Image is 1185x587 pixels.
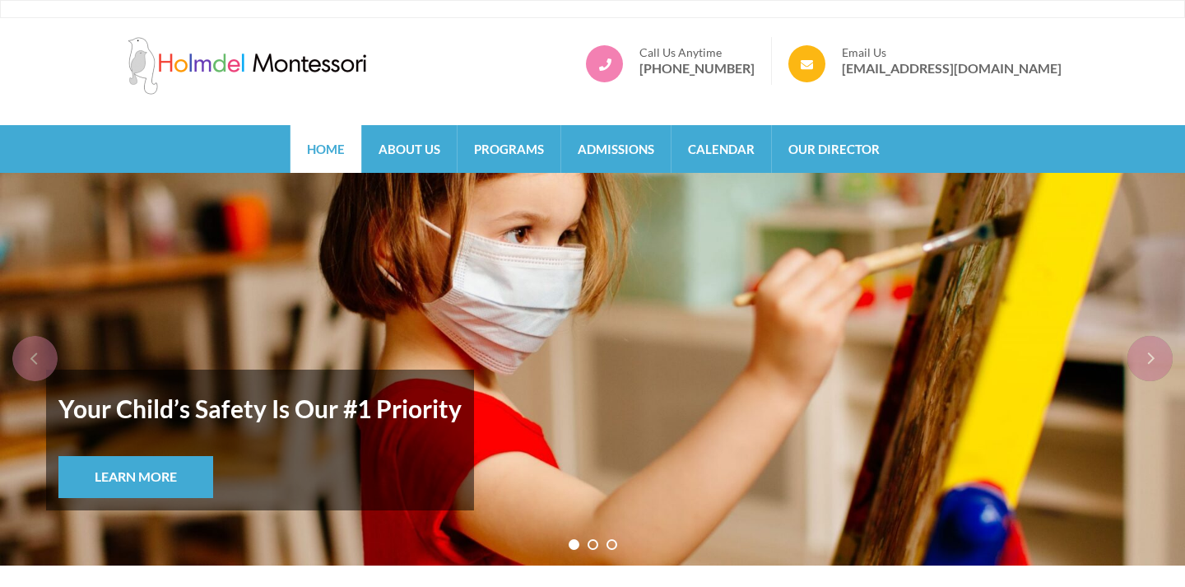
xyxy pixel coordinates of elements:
span: Call Us Anytime [639,45,755,60]
a: Programs [458,125,560,173]
a: Our Director [772,125,896,173]
a: About Us [362,125,457,173]
a: [EMAIL_ADDRESS][DOMAIN_NAME] [842,60,1062,77]
a: Admissions [561,125,671,173]
a: Home [290,125,361,173]
a: Calendar [671,125,771,173]
strong: Your Child’s Safety Is Our #1 Priority [58,382,462,435]
a: Learn More [58,456,213,498]
a: [PHONE_NUMBER] [639,60,755,77]
div: next [1127,336,1173,381]
img: Holmdel Montessori School [123,37,370,95]
span: Email Us [842,45,1062,60]
div: prev [12,336,58,381]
